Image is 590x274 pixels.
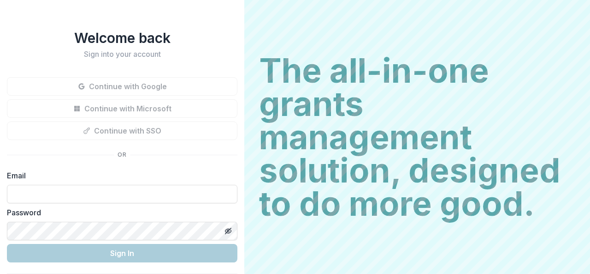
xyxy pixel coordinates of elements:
[7,122,237,140] button: Continue with SSO
[7,77,237,96] button: Continue with Google
[7,50,237,59] h2: Sign into your account
[7,30,237,46] h1: Welcome back
[221,224,236,238] button: Toggle password visibility
[7,170,232,181] label: Email
[7,99,237,118] button: Continue with Microsoft
[7,244,237,262] button: Sign In
[7,207,232,218] label: Password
